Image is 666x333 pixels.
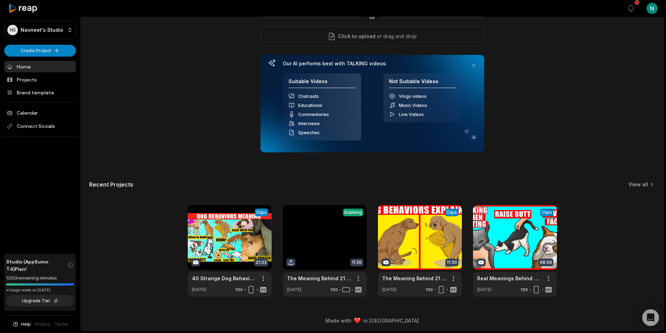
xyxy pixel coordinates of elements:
[629,181,648,188] a: View all
[12,321,31,327] button: Help
[6,258,67,273] span: Studio (AppSumo T4) Plan!
[89,181,133,188] h2: Recent Projects
[6,295,74,307] button: Upgrade Tier
[298,130,320,135] span: Speeches
[4,61,76,72] a: Home
[287,275,351,282] a: The Meaning Behind 21 Strangest Dog Behaviors _ Jaw-Dropping Facts about Dogs
[4,107,76,118] a: Calendar
[192,275,256,282] a: 40 Strange Dog Behaviors Explained. Dog Body Language. Jaw-Dropping Facts about Dogs
[389,78,456,88] h4: Not Suitable Videos
[642,309,659,326] div: Open Intercom Messenger
[6,275,74,282] div: 1200 remaining minutes
[6,288,74,293] div: *Usage resets on [DATE]
[399,112,424,117] span: Live Videos
[4,45,76,57] button: Create Project
[55,321,68,327] a: Terms
[87,317,657,324] div: Made with in [GEOGRAPHIC_DATA]
[288,78,356,88] h4: Suitable Videos
[364,13,381,21] span: Or
[399,103,427,108] span: Music Videos
[4,74,76,85] a: Projects
[4,87,76,98] a: Brand template
[298,112,329,117] span: Commentaries
[283,60,462,67] h3: Our AI performs best with TALKING videos:
[21,27,63,33] p: Navneet's Studio
[375,32,417,41] p: or drag and drop
[382,275,446,282] a: The Meaning Behind 21 Strangest Dog Behaviors | Jaw-Dropping Facts about Dogs
[35,321,50,327] a: Privacy
[399,94,427,99] span: Vlogs videos
[7,25,18,35] div: NS
[354,318,360,324] img: heart emoji
[21,321,31,327] span: Help
[298,121,320,126] span: Interviews
[298,103,322,108] span: Educational
[477,275,542,282] a: Real Meanings Behind 9 Strange Cat Behaviors Explained
[4,120,76,132] span: Connect Socials
[298,94,319,99] span: Chatcasts
[338,32,375,41] span: Click to upload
